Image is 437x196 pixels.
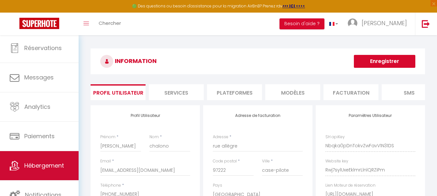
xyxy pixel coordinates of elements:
[323,84,378,100] li: Facturation
[207,84,262,100] li: Plateformes
[343,13,415,35] a: ... [PERSON_NAME]
[149,134,159,140] label: Nom
[213,158,237,164] label: Code postal
[19,18,59,29] img: Super Booking
[282,3,305,9] a: >>> ICI <<<<
[24,44,62,52] span: Réservations
[100,113,190,118] h4: Profil Utilisateur
[213,113,303,118] h4: Adresse de facturation
[213,134,228,140] label: Adresse
[382,84,437,100] li: SMS
[279,18,324,29] button: Besoin d'aide ?
[91,84,146,100] li: Profil Utilisateur
[325,134,345,140] label: SH apiKey
[91,48,425,74] h3: INFORMATION
[325,113,415,118] h4: Paramètres Utilisateur
[262,158,270,164] label: Ville
[265,84,320,100] li: MODÈLES
[100,158,111,164] label: Email
[24,73,54,81] span: Messages
[348,18,357,28] img: ...
[99,20,121,26] span: Chercher
[354,55,415,68] button: Enregistrer
[422,20,430,28] img: logout
[94,13,126,35] a: Chercher
[24,132,55,140] span: Paiements
[325,158,348,164] label: Website key
[100,182,121,189] label: Téléphone
[362,19,407,27] span: [PERSON_NAME]
[149,84,204,100] li: Services
[325,182,376,189] label: Lien Moteur de réservation
[213,182,222,189] label: Pays
[24,103,50,111] span: Analytics
[100,134,115,140] label: Prénom
[24,161,64,170] span: Hébergement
